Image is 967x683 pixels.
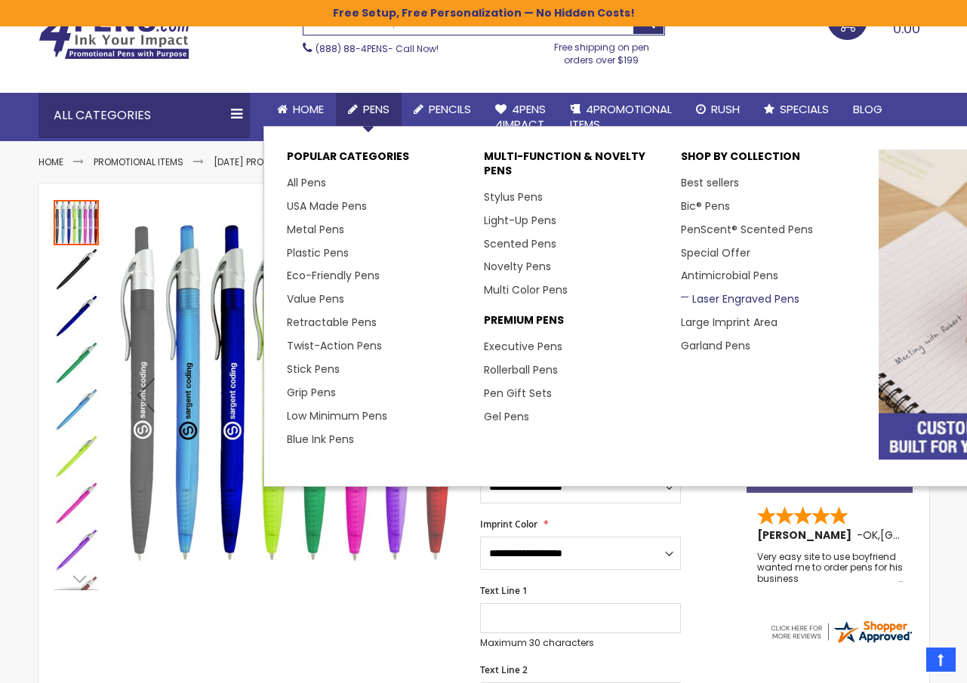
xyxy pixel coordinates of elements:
[54,528,99,573] img: Preston Translucent Pen
[316,42,388,55] a: (888) 88-4PENS
[265,93,336,126] a: Home
[681,175,739,190] a: Best sellers
[363,101,390,117] span: Pens
[893,19,920,38] span: 0.00
[681,198,730,214] a: Bic® Pens
[429,101,471,117] span: Pencils
[54,386,100,432] div: Preston Translucent Pen
[768,635,913,648] a: 4pens.com certificate URL
[570,101,672,132] span: 4PROMOTIONAL ITEMS
[54,340,99,386] img: Preston Translucent Pen
[483,93,558,142] a: 4Pens4impact
[54,198,100,245] div: Preston Translucent Pen
[287,198,367,214] a: USA Made Pens
[94,155,183,168] a: Promotional Items
[681,222,813,237] a: PenScent® Scented Pens
[681,245,750,260] a: Special Offer
[287,338,382,353] a: Twist-Action Pens
[684,93,752,126] a: Rush
[287,315,377,330] a: Retractable Pens
[316,42,439,55] span: - Call Now!
[681,291,799,306] a: Laser Engraved Pens
[287,432,354,447] a: Blue Ink Pens
[484,386,552,401] a: Pen Gift Sets
[287,222,344,237] a: Metal Pens
[54,481,99,526] img: Preston Translucent Pen
[54,434,99,479] img: Preston Translucent Pen
[484,259,551,274] a: Novelty Pens
[681,149,863,171] p: Shop By Collection
[38,93,250,138] div: All Categories
[495,101,546,132] span: 4Pens 4impact
[681,315,778,330] a: Large Imprint Area
[287,291,344,306] a: Value Pens
[538,35,665,66] div: Free shipping on pen orders over $199
[484,409,529,424] a: Gel Pens
[841,93,895,126] a: Blog
[54,432,100,479] div: Preston Translucent Pen
[287,361,340,377] a: Stick Pens
[287,268,380,283] a: Eco-Friendly Pens
[757,552,904,584] div: Very easy site to use boyfriend wanted me to order pens for his business
[484,213,556,228] a: Light-Up Pens
[484,339,562,354] a: Executive Pens
[293,101,324,117] span: Home
[484,362,558,377] a: Rollerball Pens
[402,93,483,126] a: Pencils
[558,93,684,142] a: 4PROMOTIONALITEMS
[681,338,750,353] a: Garland Pens
[287,408,387,423] a: Low Minimum Pens
[54,247,99,292] img: Preston Translucent Pen
[484,149,666,186] p: Multi-Function & Novelty Pens
[853,101,882,117] span: Blog
[214,155,336,168] a: [DATE] Promotional Gifts
[484,189,543,205] a: Stylus Pens
[54,245,100,292] div: Preston Translucent Pen
[287,245,349,260] a: Plastic Pens
[484,313,666,335] p: Premium Pens
[54,387,99,432] img: Preston Translucent Pen
[480,637,681,649] p: Maximum 30 characters
[38,11,189,60] img: 4Pens Custom Pens and Promotional Products
[757,528,857,543] span: [PERSON_NAME]
[681,268,778,283] a: Antimicrobial Pens
[287,385,336,400] a: Grip Pens
[780,101,829,117] span: Specials
[54,479,100,526] div: Preston Translucent Pen
[863,528,878,543] span: OK
[480,518,537,531] span: Imprint Color
[54,292,100,339] div: Preston Translucent Pen
[54,568,99,590] div: Next
[54,526,100,573] div: Preston Translucent Pen
[480,663,528,676] span: Text Line 2
[926,648,956,672] a: Top
[484,236,556,251] a: Scented Pens
[115,198,176,590] div: Previous
[752,93,841,126] a: Specials
[54,294,99,339] img: Preston Translucent Pen
[287,175,326,190] a: All Pens
[480,584,528,597] span: Text Line 1
[768,618,913,645] img: 4pens.com widget logo
[484,282,568,297] a: Multi Color Pens
[54,339,100,386] div: Preston Translucent Pen
[38,155,63,168] a: Home
[711,101,740,117] span: Rush
[287,149,469,171] p: Popular Categories
[336,93,402,126] a: Pens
